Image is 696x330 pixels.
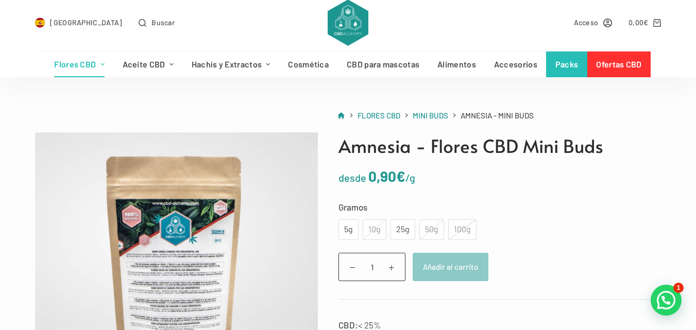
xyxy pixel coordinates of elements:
span: Buscar [151,16,175,28]
a: Carro de compra [629,16,661,28]
span: € [643,18,648,27]
bdi: 0,00 [629,18,649,27]
a: Aceite CBD [113,51,182,77]
span: € [396,167,405,185]
a: Flores CBD [45,51,113,77]
strong: CBD: [338,320,358,330]
span: desde [338,171,366,184]
span: Amnesia - Mini Buds [461,109,534,122]
a: Cosmética [279,51,338,77]
a: Flores CBD [358,109,400,122]
span: Acceso [574,16,599,28]
a: Alimentos [429,51,485,77]
button: Añadir al carrito [413,253,488,281]
div: 25g [397,223,409,236]
label: Gramos [338,200,661,214]
span: Mini Buds [413,111,448,120]
a: Select Country [35,16,123,28]
h1: Amnesia - Flores CBD Mini Buds [338,132,661,160]
button: Abrir formulario de búsqueda [139,16,175,28]
nav: Menú de cabecera [45,51,651,77]
a: Mini Buds [413,109,448,122]
a: Acceso [574,16,613,28]
span: Flores CBD [358,111,400,120]
a: Packs [546,51,587,77]
a: CBD para mascotas [338,51,429,77]
a: Accesorios [485,51,546,77]
img: ES Flag [35,18,45,28]
bdi: 0,90 [368,167,405,185]
a: Ofertas CBD [587,51,651,77]
div: 5g [345,223,352,236]
span: [GEOGRAPHIC_DATA] [50,16,122,28]
input: Cantidad de productos [338,253,405,281]
a: Hachís y Extractos [182,51,279,77]
span: /g [405,171,415,184]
